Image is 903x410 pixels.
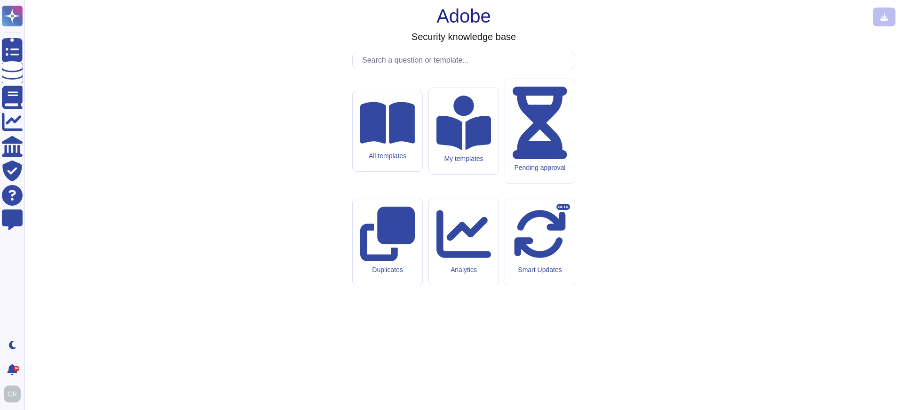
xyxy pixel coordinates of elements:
[4,386,21,402] img: user
[357,52,575,69] input: Search a question or template...
[513,164,567,172] div: Pending approval
[436,266,491,274] div: Analytics
[513,266,567,274] div: Smart Updates
[436,5,491,27] h1: Adobe
[14,366,19,371] div: 9+
[412,31,516,42] h3: Security knowledge base
[556,204,570,210] div: BETA
[436,155,491,163] div: My templates
[2,384,27,404] button: user
[360,266,415,274] div: Duplicates
[360,152,415,160] div: All templates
